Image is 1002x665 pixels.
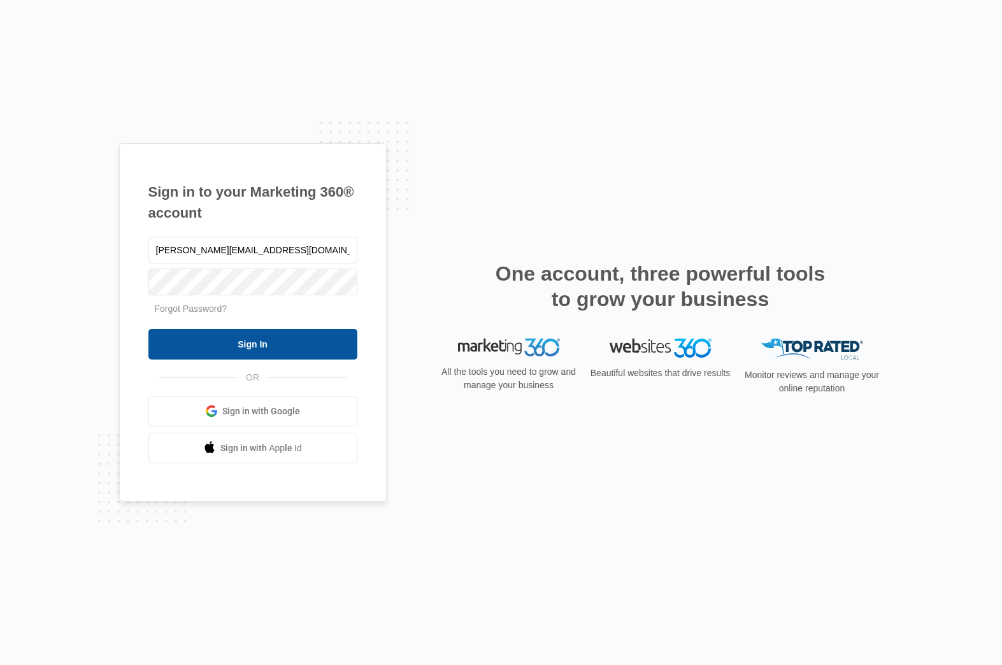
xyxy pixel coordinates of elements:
[492,261,829,312] h2: One account, three powerful tools to grow your business
[741,368,884,395] p: Monitor reviews and manage your online reputation
[148,433,357,463] a: Sign in with Apple Id
[148,329,357,360] input: Sign In
[237,371,268,384] span: OR
[148,181,357,223] h1: Sign in to your Marketing 360® account
[610,339,712,357] img: Websites 360
[220,442,302,455] span: Sign in with Apple Id
[222,405,300,418] span: Sign in with Google
[438,365,580,392] p: All the tools you need to grow and manage your business
[148,237,357,263] input: Email
[589,367,732,380] p: Beautiful websites that drive results
[761,339,863,360] img: Top Rated Local
[155,304,227,314] a: Forgot Password?
[458,339,560,356] img: Marketing 360
[148,396,357,426] a: Sign in with Google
